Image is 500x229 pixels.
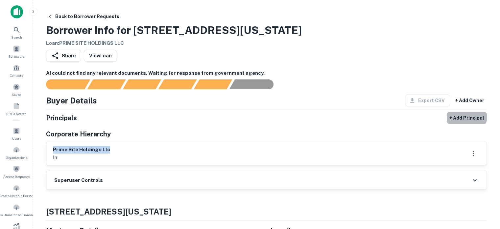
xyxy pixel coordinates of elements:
[11,5,23,18] img: capitalize-icon.png
[2,62,31,79] a: Contacts
[2,163,31,181] a: Access Requests
[53,146,110,154] h6: prime site holdings llc
[87,79,126,89] div: Your request is received and processing...
[2,43,31,60] a: Borrowers
[53,154,110,161] p: in
[46,95,97,106] h4: Buyer Details
[447,112,487,124] button: + Add Principal
[9,54,24,59] span: Borrowers
[10,73,23,78] span: Contacts
[2,125,31,142] a: Users
[453,95,487,106] button: + Add Owner
[46,40,302,47] h6: Loan : PRIME SITE HOLDINGS LLC
[2,81,31,99] a: Saved
[38,79,87,89] div: Sending borrower request to AI...
[6,111,27,116] span: SREO Search
[6,155,27,160] span: Organizations
[194,79,232,89] div: Principals found, still searching for contact information. This may take time...
[45,11,122,22] button: Back to Borrower Requests
[2,100,31,118] a: SREO Search
[2,182,31,200] a: Create Notable Person
[46,206,487,217] h4: [STREET_ADDRESS][US_STATE]
[123,79,161,89] div: Documents found, AI parsing details...
[2,23,31,41] a: Search
[54,177,103,184] h6: Superuser Controls
[46,129,111,139] h5: Corporate Hierarchy
[158,79,197,89] div: Principals found, AI now looking for contact information...
[467,176,500,208] iframe: Chat Widget
[46,22,302,38] h3: Borrower Info for [STREET_ADDRESS][US_STATE]
[12,92,21,97] span: Saved
[46,113,77,123] h5: Principals
[46,70,487,77] h6: AI could not find any relevant documents. Waiting for response from government agency.
[46,50,81,62] button: Share
[84,50,117,62] a: ViewLoan
[3,174,30,179] span: Access Requests
[2,144,31,161] a: Organizations
[229,79,281,89] div: AI fulfillment process complete.
[2,201,31,219] a: Review Unmatched Transactions
[11,35,22,40] span: Search
[12,136,21,141] span: Users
